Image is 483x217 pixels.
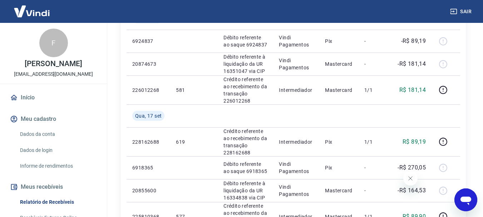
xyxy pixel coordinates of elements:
p: 20855600 [132,187,164,194]
p: R$ 181,14 [399,86,426,94]
p: Vindi Pagamentos [279,161,314,175]
a: Dados de login [17,143,98,158]
p: -R$ 89,19 [401,37,426,45]
p: Vindi Pagamentos [279,57,314,71]
p: -R$ 164,53 [398,186,426,195]
p: Débito referente ao saque 6918365 [223,161,267,175]
span: Olá! Precisa de ajuda? [4,5,60,11]
button: Meu cadastro [9,111,98,127]
p: Débito referente à liquidação da UR 16351047 via CIP [223,53,267,75]
p: 20874673 [132,60,164,68]
p: -R$ 181,14 [398,60,426,68]
p: 226012268 [132,87,164,94]
p: 6918365 [132,164,164,171]
p: 619 [176,138,212,146]
p: Vindi Pagamentos [279,183,314,198]
p: Vindi Pagamentos [279,34,314,48]
p: - [364,187,385,194]
button: Sair [449,5,474,18]
a: Início [9,90,98,105]
p: [PERSON_NAME] [25,60,82,68]
p: [EMAIL_ADDRESS][DOMAIN_NAME] [14,70,93,78]
p: Intermediador [279,87,314,94]
p: Crédito referente ao recebimento da transação 228162688 [223,128,267,156]
p: Pix [325,164,353,171]
p: 581 [176,87,212,94]
p: Débito referente ao saque 6924837 [223,34,267,48]
a: Relatório de Recebíveis [17,195,98,209]
p: Intermediador [279,138,314,146]
div: F [39,29,68,57]
span: Qua, 17 set [135,112,162,119]
p: Mastercard [325,87,353,94]
a: Dados da conta [17,127,98,142]
p: 1/1 [364,138,385,146]
p: -R$ 270,05 [398,163,426,172]
img: Vindi [9,0,55,22]
iframe: Fechar mensagem [403,171,418,186]
button: Meus recebíveis [9,179,98,195]
p: - [364,164,385,171]
p: R$ 89,19 [403,138,426,146]
p: - [364,38,385,45]
p: Pix [325,138,353,146]
p: Mastercard [325,187,353,194]
iframe: Botão para abrir a janela de mensagens [454,188,477,211]
p: - [364,60,385,68]
a: Informe de rendimentos [17,159,98,173]
p: 228162688 [132,138,164,146]
p: Pix [325,38,353,45]
p: 1/1 [364,87,385,94]
p: Crédito referente ao recebimento da transação 226012268 [223,76,267,104]
p: 6924837 [132,38,164,45]
p: Mastercard [325,60,353,68]
p: Débito referente à liquidação da UR 16334838 via CIP [223,180,267,201]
